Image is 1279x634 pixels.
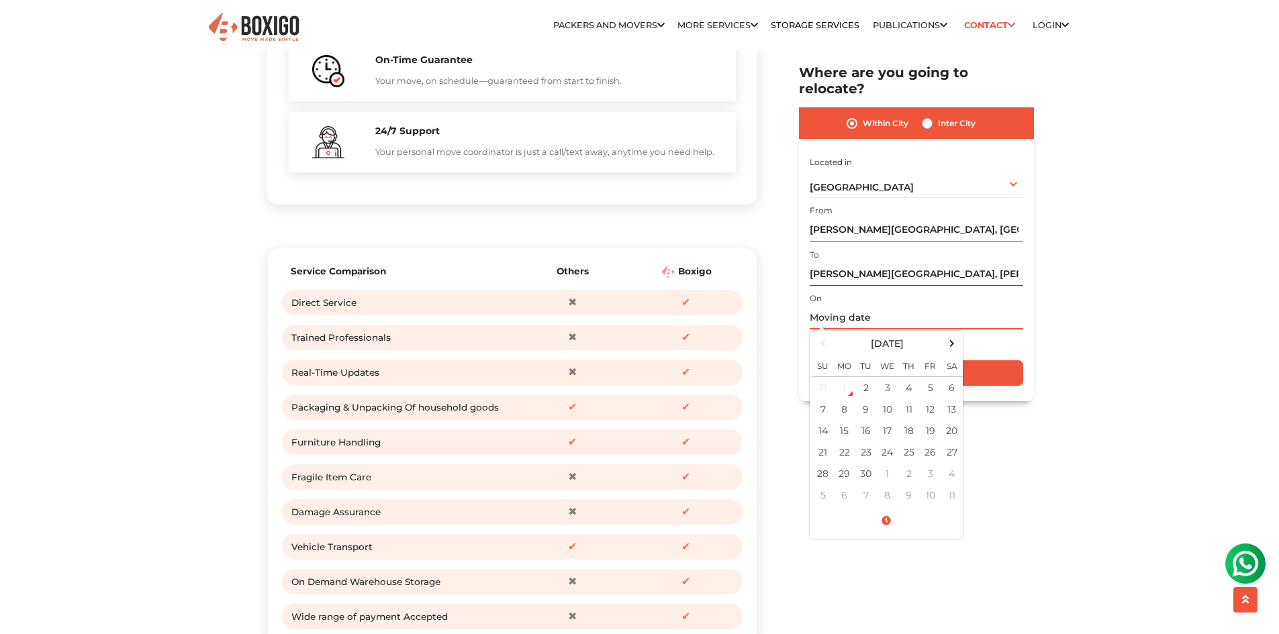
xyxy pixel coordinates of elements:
[519,264,626,278] div: Others
[676,537,696,557] span: ✔
[810,249,819,261] label: To
[291,327,512,348] div: Trained Professionals
[812,354,834,378] th: Su
[13,13,40,40] img: whatsapp-icon.svg
[312,126,344,158] img: boxigo_packers_and_movers_huge_savings
[291,537,512,557] div: Vehicle Transport
[291,264,512,278] div: Service Comparison
[375,54,722,66] h5: On-Time Guarantee
[562,537,582,557] span: ✔
[810,293,822,305] label: On
[291,502,512,522] div: Damage Assurance
[812,515,960,527] a: Select Time
[835,378,855,399] div: 1
[291,362,512,382] div: Real-Time Updates
[960,15,1020,36] a: Contact
[291,467,512,487] div: Fragile Item Care
[771,20,859,30] a: Storage Services
[562,362,582,382] span: ✖
[562,397,582,417] span: ✔
[834,334,941,354] th: Select Month
[375,74,722,88] p: Your move, on schedule—guaranteed from start to finish.
[562,572,582,592] span: ✖
[676,606,696,627] span: ✔
[810,205,833,217] label: From
[291,293,512,313] div: Direct Service
[855,354,877,378] th: Tu
[898,354,920,378] th: Th
[562,606,582,627] span: ✖
[834,354,855,378] th: Mo
[943,335,961,353] span: Next Month
[291,606,512,627] div: Wide range of payment Accepted
[938,115,976,131] label: Inter City
[676,327,696,348] span: ✔
[799,64,1034,97] h2: Where are you going to relocate?
[676,397,696,417] span: ✔
[920,354,941,378] th: Fr
[662,266,674,278] img: Boxigo Logo
[941,354,963,378] th: Sa
[810,219,1023,242] input: Select Building or Nearest Landmark
[810,262,1023,286] input: Select Building or Nearest Landmark
[877,354,898,378] th: We
[676,293,696,313] span: ✔
[676,362,696,382] span: ✔
[207,11,301,44] img: Boxigo
[291,432,512,452] div: Furniture Handling
[1033,20,1069,30] a: Login
[562,467,582,487] span: ✖
[863,115,908,131] label: Within City
[562,327,582,348] span: ✖
[312,55,344,87] img: boxigo_packers_and_movers_huge_savings
[553,20,665,30] a: Packers and Movers
[676,432,696,452] span: ✔
[810,182,914,194] span: [GEOGRAPHIC_DATA]
[676,572,696,592] span: ✔
[1233,587,1258,613] button: scroll up
[562,502,582,522] span: ✖
[375,125,722,137] h5: 24/7 Support
[291,397,512,417] div: Packaging & Unpacking Of household goods
[677,20,758,30] a: More services
[676,502,696,522] span: ✔
[562,432,582,452] span: ✔
[810,307,1023,330] input: Moving date
[633,264,741,278] div: Boxigo
[562,293,582,313] span: ✖
[810,156,852,168] label: Located in
[375,145,722,159] p: Your personal move coordinator is just a call/text away, anytime you need help.
[873,20,947,30] a: Publications
[291,572,512,592] div: On Demand Warehouse Storage
[676,467,696,487] span: ✔
[814,335,832,353] span: Previous Month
